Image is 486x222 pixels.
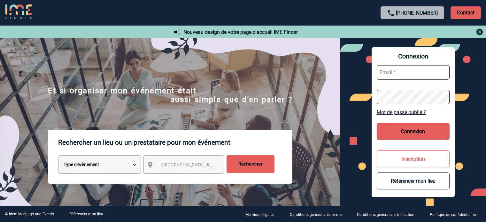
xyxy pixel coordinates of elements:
[69,212,103,216] a: Référencer mon lieu
[58,130,292,155] p: Rechercher un lieu ou un prestataire pour mon événement
[5,212,54,216] div: © Ideal Meetings and Events
[425,211,486,217] a: Politique de confidentialité
[377,123,450,140] button: Connexion
[377,172,450,189] button: Référencer mon lieu
[357,212,414,217] p: Conditions générales d'utilisation
[352,211,425,217] a: Conditions générales d'utilisation
[290,212,342,217] p: Conditions générales de vente
[451,6,481,19] p: Contact
[285,211,352,217] a: Conditions générales de vente
[240,211,285,217] a: Mentions légales
[396,10,438,16] a: [PHONE_NUMBER]
[387,9,395,17] img: call-24-px.png
[245,212,274,217] p: Mentions légales
[377,109,450,115] a: Mot de passe oublié ?
[377,52,450,60] span: Connexion
[227,155,274,173] input: Rechercher
[160,162,249,167] span: [GEOGRAPHIC_DATA], département, région...
[377,65,450,80] input: Email *
[430,212,476,217] p: Politique de confidentialité
[377,150,450,167] button: Inscription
